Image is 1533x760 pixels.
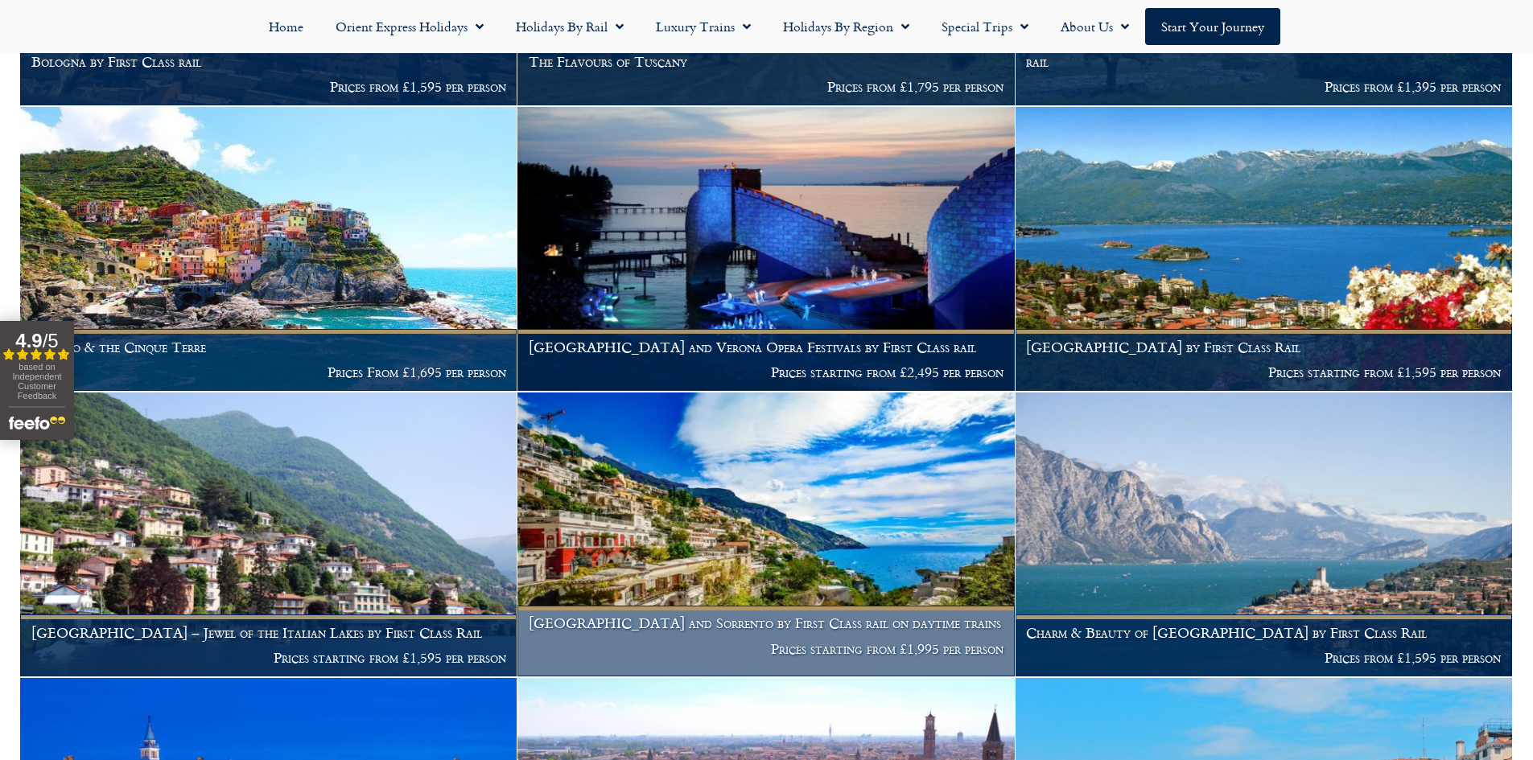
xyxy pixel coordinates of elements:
[1026,364,1501,380] p: Prices starting from £1,595 per person
[20,107,517,392] a: Rapallo & the Cinque Terre Prices From £1,695 per person
[640,8,767,45] a: Luxury Trains
[1026,38,1501,69] h1: Palinuro & the [PERSON_NAME][GEOGRAPHIC_DATA] by First Class rail
[529,339,1003,355] h1: [GEOGRAPHIC_DATA] and Verona Opera Festivals by First Class rail
[8,8,1525,45] nav: Menu
[253,8,319,45] a: Home
[517,107,1015,392] a: [GEOGRAPHIC_DATA] and Verona Opera Festivals by First Class rail Prices starting from £2,495 per ...
[1026,79,1501,95] p: Prices from £1,395 per person
[1016,107,1513,392] a: [GEOGRAPHIC_DATA] by First Class Rail Prices starting from £1,595 per person
[1026,339,1501,355] h1: [GEOGRAPHIC_DATA] by First Class Rail
[1026,650,1501,666] p: Prices from £1,595 per person
[31,54,506,70] h1: Bologna by First Class rail
[31,650,506,666] p: Prices starting from £1,595 per person
[925,8,1045,45] a: Special Trips
[529,54,1003,70] h1: The Flavours of Tuscany
[20,107,517,391] img: Italy by rail - Cinque Terre
[1045,8,1145,45] a: About Us
[767,8,925,45] a: Holidays by Region
[31,625,506,641] h1: [GEOGRAPHIC_DATA] – Jewel of the Italian Lakes by First Class Rail
[20,392,517,677] a: [GEOGRAPHIC_DATA] – Jewel of the Italian Lakes by First Class Rail Prices starting from £1,595 pe...
[31,364,506,380] p: Prices From £1,695 per person
[1145,8,1280,45] a: Start your Journey
[529,641,1003,657] p: Prices starting from £1,995 per person
[31,339,506,355] h1: Rapallo & the Cinque Terre
[1016,392,1513,677] a: Charm & Beauty of [GEOGRAPHIC_DATA] by First Class Rail Prices from £1,595 per person
[529,615,1003,631] h1: [GEOGRAPHIC_DATA] and Sorrento by First Class rail on daytime trains
[319,8,500,45] a: Orient Express Holidays
[31,79,506,95] p: Prices from £1,595 per person
[517,392,1015,677] a: [GEOGRAPHIC_DATA] and Sorrento by First Class rail on daytime trains Prices starting from £1,995 ...
[529,364,1003,380] p: Prices starting from £2,495 per person
[500,8,640,45] a: Holidays by Rail
[529,79,1003,95] p: Prices from £1,795 per person
[1026,625,1501,641] h1: Charm & Beauty of [GEOGRAPHIC_DATA] by First Class Rail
